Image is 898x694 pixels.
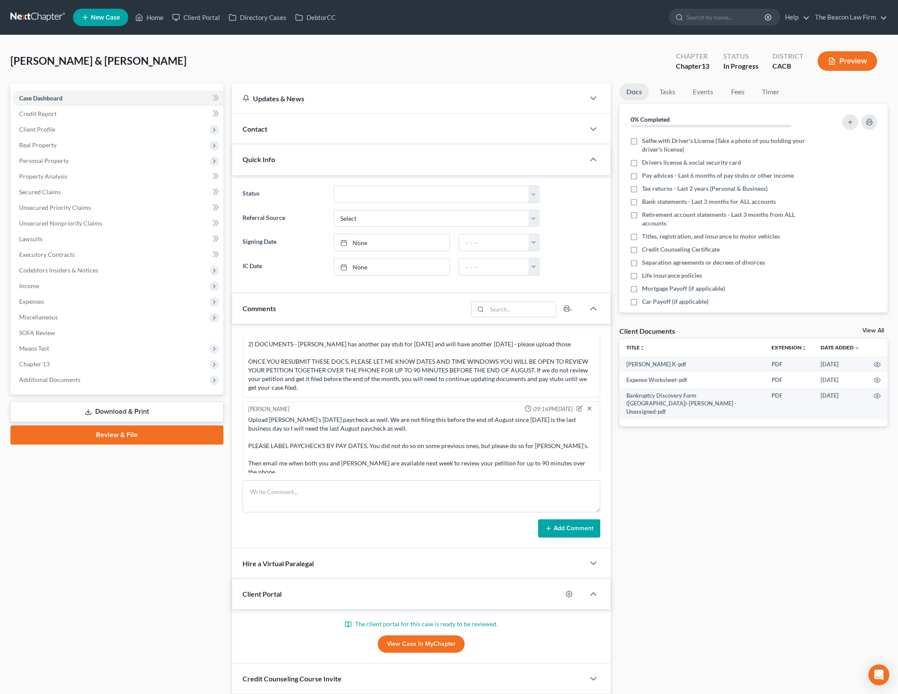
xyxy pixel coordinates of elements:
[686,9,766,25] input: Search by name...
[619,83,649,100] a: Docs
[19,126,55,133] span: Client Profile
[248,415,595,476] div: Upload [PERSON_NAME]'s [DATE] paycheck as well. We are not filing this before the end of August s...
[19,235,43,242] span: Lawsuits
[642,184,768,193] span: Tax returns - Last 2 years (Personal & Business)
[781,10,810,25] a: Help
[772,61,804,71] div: CACB
[12,216,223,231] a: Unsecured Nonpriority Claims
[619,372,765,388] td: Expense Worksheet-pdf
[772,344,807,351] a: Extensionunfold_more
[802,345,807,351] i: unfold_more
[378,635,465,653] a: View Case in MyChapter
[168,10,224,25] a: Client Portal
[642,258,765,267] span: Separation agreements or decrees of divorces
[818,51,877,71] button: Preview
[642,197,776,206] span: Bank statements - Last 3 months for ALL accounts
[765,388,814,419] td: PDF
[765,356,814,372] td: PDF
[12,106,223,122] a: Credit Report
[19,110,57,117] span: Credit Report
[642,284,725,293] span: Mortgage Payoff (if applicable)
[723,61,758,71] div: In Progress
[10,402,223,422] a: Download & Print
[12,231,223,247] a: Lawsuits
[459,259,529,275] input: -- : --
[243,620,601,628] p: The client portal for this case is ready to be reviewed.
[619,326,675,335] div: Client Documents
[868,664,889,685] div: Open Intercom Messenger
[19,188,61,196] span: Secured Claims
[631,116,670,123] strong: 0% Completed
[19,173,67,180] span: Property Analysis
[862,328,884,334] a: View All
[459,234,529,251] input: -- : --
[619,356,765,372] td: [PERSON_NAME] K-pdf
[131,10,168,25] a: Home
[814,372,867,388] td: [DATE]
[238,186,330,203] label: Status
[765,372,814,388] td: PDF
[19,204,91,211] span: Unsecured Priority Claims
[652,83,682,100] a: Tasks
[248,405,289,414] div: [PERSON_NAME]
[243,674,342,683] span: Credit Counseling Course Invite
[243,94,575,103] div: Updates & News
[238,210,330,227] label: Referral Source
[755,83,786,100] a: Timer
[538,519,600,538] button: Add Comment
[248,305,595,392] div: 1) EXPENSES - from first go around - HOME INSURANCE - you listed at $1,124 per MONTH. That is hig...
[676,61,709,71] div: Chapter
[334,259,449,275] a: None
[238,234,330,251] label: Signing Date
[10,54,186,67] span: [PERSON_NAME] & [PERSON_NAME]
[243,155,275,163] span: Quick Info
[19,329,55,336] span: SOFA Review
[811,10,887,25] a: The Beacon Law Firm
[19,282,39,289] span: Income
[533,405,573,413] span: 09:16PM[DATE]
[642,136,813,154] span: Selfie with Driver's License (Take a photo of you holding your driver's license)
[12,247,223,262] a: Executory Contracts
[487,302,556,317] input: Search...
[12,200,223,216] a: Unsecured Priority Claims
[12,325,223,341] a: SOFA Review
[19,345,49,352] span: Means Test
[642,210,813,228] span: Retirement account statements - Last 3 months from ALL accounts
[19,313,58,321] span: Miscellaneous
[723,51,758,61] div: Status
[19,266,98,274] span: Codebtors Insiders & Notices
[821,344,860,351] a: Date Added expand_more
[224,10,291,25] a: Directory Cases
[91,14,120,21] span: New Case
[724,83,752,100] a: Fees
[772,51,804,61] div: District
[642,171,794,180] span: Pay advices - Last 6 months of pay stubs or other income
[12,169,223,184] a: Property Analysis
[619,388,765,419] td: Bankruptcy Discovery Form ([GEOGRAPHIC_DATA])-[PERSON_NAME] - Unassigned-pdf
[626,344,645,351] a: Titleunfold_more
[640,345,645,351] i: unfold_more
[12,184,223,200] a: Secured Claims
[243,590,282,598] span: Client Portal
[243,125,267,133] span: Contact
[19,157,69,164] span: Personal Property
[19,360,50,368] span: Chapter 13
[686,83,720,100] a: Events
[291,10,340,25] a: DebtorCC
[238,258,330,276] label: IC Date
[642,245,720,254] span: Credit Counseling Certificate
[642,297,708,306] span: Car Payoff (if applicable)
[19,94,63,102] span: Case Dashboard
[814,388,867,419] td: [DATE]
[642,232,780,241] span: Titles, registration, and insurance to motor vehicles
[702,62,709,70] span: 13
[676,51,709,61] div: Chapter
[19,251,75,258] span: Executory Contracts
[19,219,102,227] span: Unsecured Nonpriority Claims
[334,234,449,251] a: None
[855,345,860,351] i: expand_more
[19,298,44,305] span: Expenses
[642,158,741,167] span: Drivers license & social security card
[19,376,80,383] span: Additional Documents
[12,90,223,106] a: Case Dashboard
